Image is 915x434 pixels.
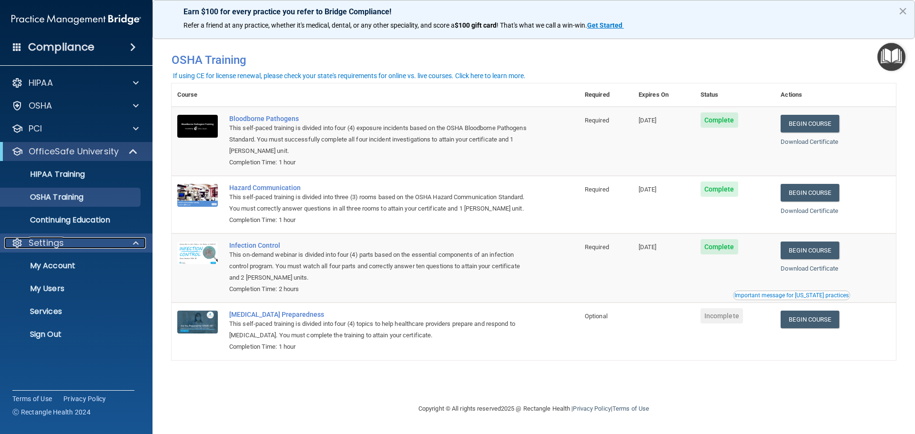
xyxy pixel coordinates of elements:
[11,77,139,89] a: HIPAA
[781,115,839,132] a: Begin Course
[229,311,531,318] a: [MEDICAL_DATA] Preparedness
[29,123,42,134] p: PCI
[585,186,609,193] span: Required
[6,284,136,293] p: My Users
[173,72,526,79] div: If using CE for license renewal, please check your state's requirements for online vs. live cours...
[29,146,119,157] p: OfficeSafe University
[172,53,896,67] h4: OSHA Training
[701,239,738,254] span: Complete
[587,21,624,29] a: Get Started
[701,182,738,197] span: Complete
[229,192,531,214] div: This self-paced training is divided into three (3) rooms based on the OSHA Hazard Communication S...
[639,117,657,124] span: [DATE]
[639,243,657,251] span: [DATE]
[11,123,139,134] a: PCI
[11,10,141,29] img: PMB logo
[781,311,839,328] a: Begin Course
[877,43,905,71] button: Open Resource Center
[229,249,531,283] div: This on-demand webinar is divided into four (4) parts based on the essential components of an inf...
[29,77,53,89] p: HIPAA
[587,21,622,29] strong: Get Started
[6,192,83,202] p: OSHA Training
[612,405,649,412] a: Terms of Use
[28,40,94,54] h4: Compliance
[172,71,527,81] button: If using CE for license renewal, please check your state's requirements for online vs. live cours...
[12,407,91,417] span: Ⓒ Rectangle Health 2024
[639,186,657,193] span: [DATE]
[6,330,136,339] p: Sign Out
[585,313,608,320] span: Optional
[781,242,839,259] a: Begin Course
[633,83,695,107] th: Expires On
[29,100,52,111] p: OSHA
[6,261,136,271] p: My Account
[781,184,839,202] a: Begin Course
[172,83,224,107] th: Course
[497,21,587,29] span: ! That's what we call a win-win.
[585,243,609,251] span: Required
[573,405,610,412] a: Privacy Policy
[733,291,850,300] button: Read this if you are a dental practitioner in the state of CA
[229,318,531,341] div: This self-paced training is divided into four (4) topics to help healthcare providers prepare and...
[12,394,52,404] a: Terms of Use
[183,21,455,29] span: Refer a friend at any practice, whether it's medical, dental, or any other speciality, and score a
[6,307,136,316] p: Services
[183,7,884,16] p: Earn $100 for every practice you refer to Bridge Compliance!
[229,115,531,122] a: Bloodborne Pathogens
[6,215,136,225] p: Continuing Education
[229,184,531,192] a: Hazard Communication
[6,170,85,179] p: HIPAA Training
[229,341,531,353] div: Completion Time: 1 hour
[360,394,708,424] div: Copyright © All rights reserved 2025 @ Rectangle Health | |
[11,146,138,157] a: OfficeSafe University
[455,21,497,29] strong: $100 gift card
[701,112,738,128] span: Complete
[775,83,896,107] th: Actions
[229,214,531,226] div: Completion Time: 1 hour
[781,207,838,214] a: Download Certificate
[229,157,531,168] div: Completion Time: 1 hour
[734,293,849,298] div: Important message for [US_STATE] practices
[29,237,64,249] p: Settings
[11,237,139,249] a: Settings
[781,265,838,272] a: Download Certificate
[585,117,609,124] span: Required
[63,394,106,404] a: Privacy Policy
[229,122,531,157] div: This self-paced training is divided into four (4) exposure incidents based on the OSHA Bloodborne...
[11,100,139,111] a: OSHA
[781,138,838,145] a: Download Certificate
[701,308,743,323] span: Incomplete
[898,3,907,19] button: Close
[579,83,633,107] th: Required
[229,242,531,249] a: Infection Control
[695,83,775,107] th: Status
[229,283,531,295] div: Completion Time: 2 hours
